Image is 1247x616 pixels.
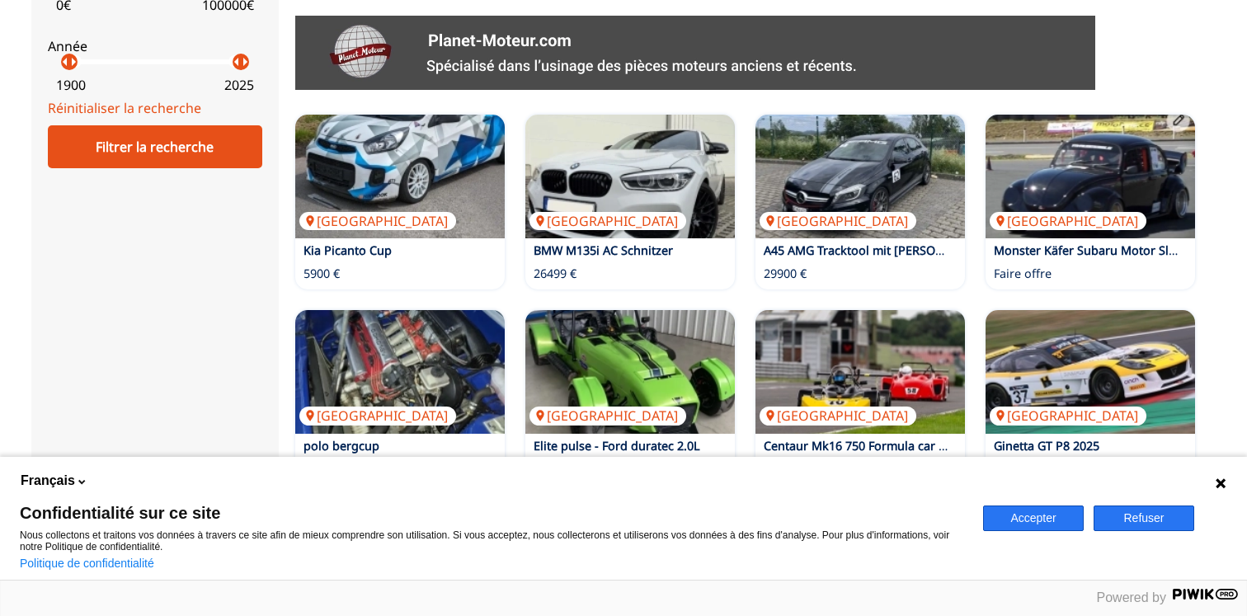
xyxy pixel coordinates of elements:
a: Ginetta GT P8 2025 [994,438,1099,454]
p: 1900 [56,76,86,94]
a: Elite pulse - Ford duratec 2.0L [534,438,700,454]
img: Kia Picanto Cup [295,115,505,238]
p: [GEOGRAPHIC_DATA] [760,407,916,425]
button: Refuser [1094,505,1194,531]
a: Kia Picanto Cup [304,242,392,258]
img: BMW M135i AC Schnitzer [525,115,735,238]
p: [GEOGRAPHIC_DATA] [990,212,1146,230]
p: [GEOGRAPHIC_DATA] [990,407,1146,425]
a: Ginetta GT P8 2025[GEOGRAPHIC_DATA] [986,310,1195,434]
p: 5900 € [304,266,340,282]
a: Centaur Mk16 750 Formula car à vendre [764,438,987,454]
span: Confidentialité sur ce site [20,505,963,521]
img: polo bergcup [295,310,505,434]
a: polo bergcup [304,438,379,454]
p: [GEOGRAPHIC_DATA] [299,212,456,230]
p: 29900 € [764,266,807,282]
p: 26499 € [534,266,576,282]
a: BMW M135i AC Schnitzer [534,242,673,258]
p: [GEOGRAPHIC_DATA] [299,407,456,425]
a: Monster Käfer Subaru Motor Slalom Bergrennen[GEOGRAPHIC_DATA] [986,115,1195,238]
a: A45 AMG Tracktool mit Schweizer Strassenzulassung[GEOGRAPHIC_DATA] [755,115,965,238]
img: Elite pulse - Ford duratec 2.0L [525,310,735,434]
a: BMW M135i AC Schnitzer[GEOGRAPHIC_DATA] [525,115,735,238]
a: polo bergcup[GEOGRAPHIC_DATA] [295,310,505,434]
a: Politique de confidentialité [20,557,154,570]
a: A45 AMG Tracktool mit [PERSON_NAME] Strassenzulassung [764,242,1095,258]
img: A45 AMG Tracktool mit Schweizer Strassenzulassung [755,115,965,238]
p: [GEOGRAPHIC_DATA] [529,407,686,425]
p: arrow_right [235,52,255,72]
p: arrow_right [64,52,83,72]
button: Accepter [983,505,1084,531]
img: Ginetta GT P8 2025 [986,310,1195,434]
p: arrow_left [227,52,247,72]
a: Elite pulse - Ford duratec 2.0L[GEOGRAPHIC_DATA] [525,310,735,434]
p: 2025 [224,76,254,94]
p: [GEOGRAPHIC_DATA] [529,212,686,230]
p: arrow_left [55,52,75,72]
div: Filtrer la recherche [48,125,262,168]
p: [GEOGRAPHIC_DATA] [760,212,916,230]
span: Français [21,472,75,490]
p: Faire offre [994,266,1052,282]
img: Centaur Mk16 750 Formula car à vendre [755,310,965,434]
a: Kia Picanto Cup[GEOGRAPHIC_DATA] [295,115,505,238]
a: Centaur Mk16 750 Formula car à vendre[GEOGRAPHIC_DATA] [755,310,965,434]
a: Réinitialiser la recherche [48,99,201,117]
p: Année [48,37,262,55]
span: Powered by [1097,590,1167,604]
p: Nous collectons et traitons vos données à travers ce site afin de mieux comprendre son utilisatio... [20,529,963,553]
img: Monster Käfer Subaru Motor Slalom Bergrennen [986,115,1195,238]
